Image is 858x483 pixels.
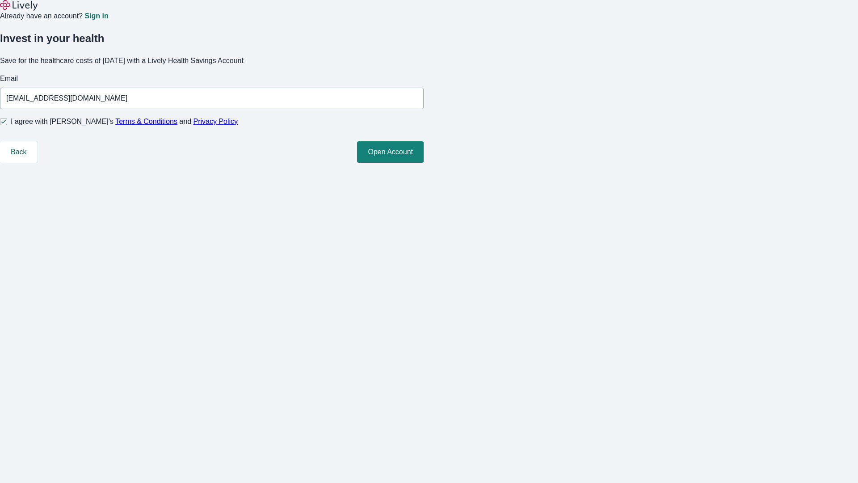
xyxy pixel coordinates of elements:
a: Terms & Conditions [115,118,177,125]
a: Sign in [84,13,108,20]
span: I agree with [PERSON_NAME]’s and [11,116,238,127]
a: Privacy Policy [193,118,238,125]
button: Open Account [357,141,424,163]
